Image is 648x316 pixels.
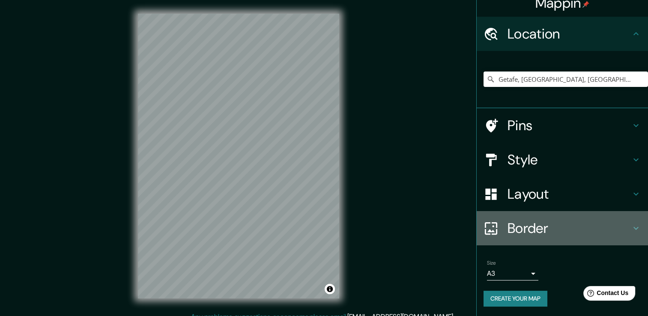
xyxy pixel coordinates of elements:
[508,185,631,203] h4: Layout
[477,177,648,211] div: Layout
[484,291,547,307] button: Create your map
[487,267,538,280] div: A3
[477,17,648,51] div: Location
[508,151,631,168] h4: Style
[484,72,648,87] input: Pick your city or area
[508,117,631,134] h4: Pins
[508,25,631,42] h4: Location
[325,284,335,294] button: Toggle attribution
[582,1,589,8] img: pin-icon.png
[477,211,648,245] div: Border
[477,108,648,143] div: Pins
[487,259,496,267] label: Size
[138,14,339,298] canvas: Map
[572,283,639,307] iframe: Help widget launcher
[477,143,648,177] div: Style
[508,220,631,237] h4: Border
